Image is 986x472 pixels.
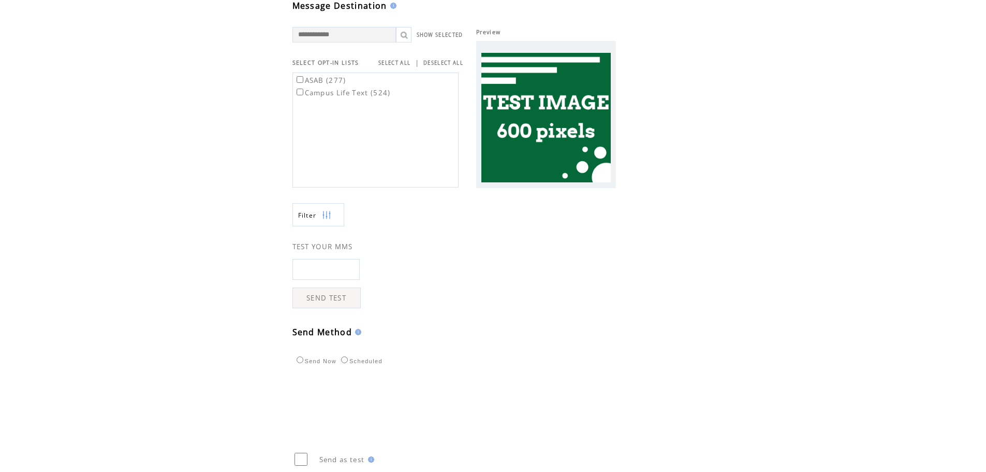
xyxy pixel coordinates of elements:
input: Scheduled [341,356,348,363]
label: Send Now [294,358,336,364]
label: ASAB (277) [295,76,346,85]
label: Campus Life Text (524) [295,88,391,97]
a: SHOW SELECTED [417,32,463,38]
label: Scheduled [339,358,382,364]
img: help.gif [365,456,374,463]
img: filters.png [322,204,331,227]
span: Send as test [319,455,365,464]
img: help.gif [387,3,396,9]
img: help.gif [352,329,361,335]
a: DESELECT ALL [423,60,463,66]
span: SELECT OPT-IN LISTS [292,59,359,66]
span: Preview [476,28,501,36]
a: SELECT ALL [378,60,410,66]
span: | [415,58,419,67]
input: Send Now [297,356,303,363]
a: Filter [292,203,344,226]
span: Show filters [298,211,317,220]
span: Send Method [292,326,352,338]
a: SEND TEST [292,288,361,308]
span: TEST YOUR MMS [292,242,353,251]
input: Campus Life Text (524) [297,89,303,95]
input: ASAB (277) [297,76,303,83]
